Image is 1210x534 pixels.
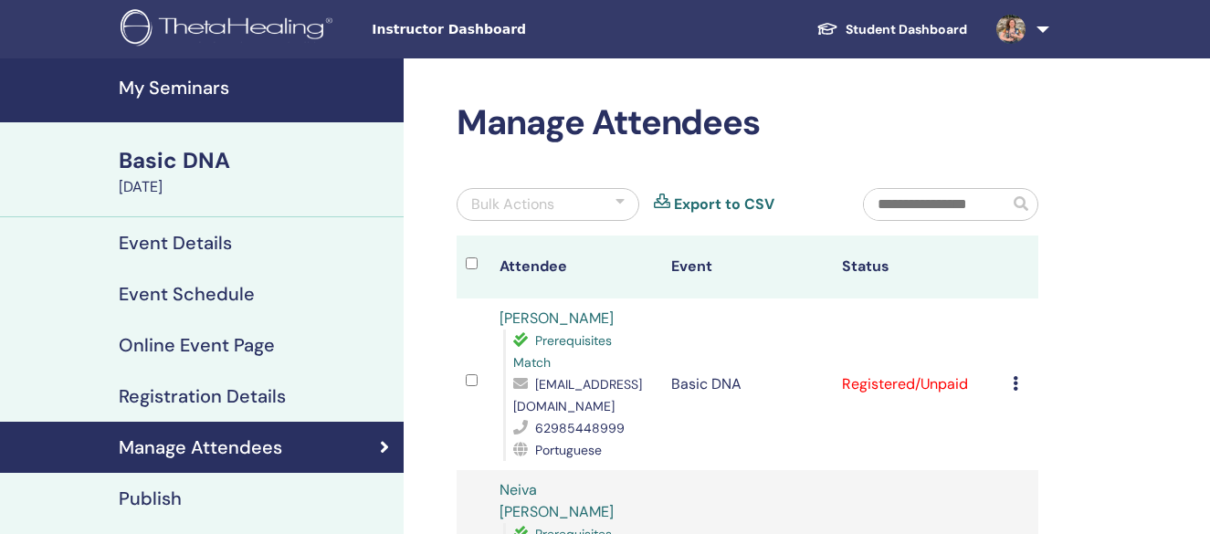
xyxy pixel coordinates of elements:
[500,480,614,521] a: Neiva [PERSON_NAME]
[119,487,182,509] h4: Publish
[535,420,625,436] span: 62985448999
[662,298,833,470] td: Basic DNA
[119,283,255,305] h4: Event Schedule
[662,236,833,298] th: Event
[996,15,1026,44] img: default.jpg
[457,102,1038,144] h2: Manage Attendees
[513,376,642,414] span: [EMAIL_ADDRESS][DOMAIN_NAME]
[513,332,612,371] span: Prerequisites Match
[833,236,1004,298] th: Status
[119,145,393,176] div: Basic DNA
[490,236,661,298] th: Attendee
[119,176,393,198] div: [DATE]
[119,232,232,254] h4: Event Details
[119,77,393,99] h4: My Seminars
[121,9,339,50] img: logo.png
[471,194,554,215] div: Bulk Actions
[119,436,282,458] h4: Manage Attendees
[500,309,614,328] a: [PERSON_NAME]
[372,20,646,39] span: Instructor Dashboard
[535,442,602,458] span: Portuguese
[119,385,286,407] h4: Registration Details
[674,194,774,215] a: Export to CSV
[119,334,275,356] h4: Online Event Page
[802,13,982,47] a: Student Dashboard
[108,145,404,198] a: Basic DNA[DATE]
[816,21,838,37] img: graduation-cap-white.svg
